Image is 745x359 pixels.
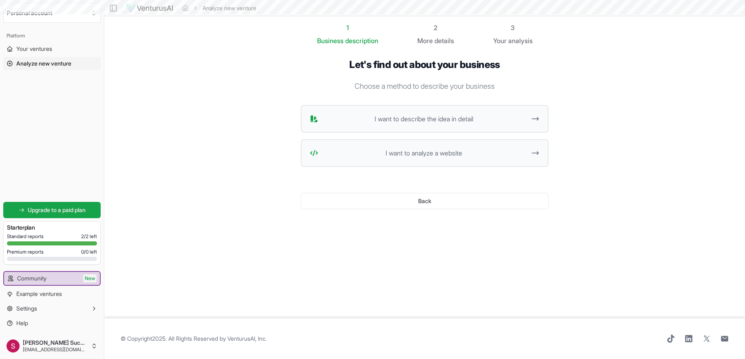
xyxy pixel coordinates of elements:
span: Your ventures [16,45,52,53]
span: Standard reports [7,233,44,240]
span: Your [493,36,507,46]
a: VenturusAI, Inc [227,335,265,342]
span: 2 / 2 left [81,233,97,240]
button: Settings [3,302,101,315]
h3: Starter plan [7,223,97,232]
span: analysis [508,37,533,45]
a: Upgrade to a paid plan [3,202,101,218]
span: Analyze new venture [16,59,71,68]
span: Business [317,36,344,46]
span: 0 / 0 left [81,249,97,255]
div: 1 [317,23,378,33]
img: ACg8ocKRf-NyKBiBL4EOwM6v9iz26hPK1tR7flpxnvgxtquBXvStiQ=s96-c [7,339,20,352]
span: © Copyright 2025 . All Rights Reserved by . [121,335,267,343]
button: I want to analyze a website [301,139,549,167]
a: CommunityNew [4,272,100,285]
a: Example ventures [3,287,101,300]
a: Help [3,317,101,330]
span: Premium reports [7,249,44,255]
p: Choose a method to describe your business [301,81,549,92]
span: Settings [16,304,37,313]
h1: Let's find out about your business [301,59,549,71]
span: [EMAIL_ADDRESS][DOMAIN_NAME] [23,346,88,353]
span: [PERSON_NAME] Success Strategies [23,339,88,346]
span: Upgrade to a paid plan [28,206,86,214]
span: I want to describe the idea in detail [322,114,526,124]
button: I want to describe the idea in detail [301,105,549,133]
span: Help [16,319,28,327]
span: More [417,36,433,46]
div: Platform [3,29,101,42]
span: I want to analyze a website [322,148,526,158]
a: Analyze new venture [3,57,101,70]
button: Back [301,193,549,209]
button: [PERSON_NAME] Success Strategies[EMAIL_ADDRESS][DOMAIN_NAME] [3,336,101,356]
span: Example ventures [16,290,62,298]
span: Community [17,274,46,282]
div: 2 [417,23,454,33]
a: Your ventures [3,42,101,55]
div: 3 [493,23,533,33]
span: details [434,37,454,45]
span: New [83,274,97,282]
span: description [345,37,378,45]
